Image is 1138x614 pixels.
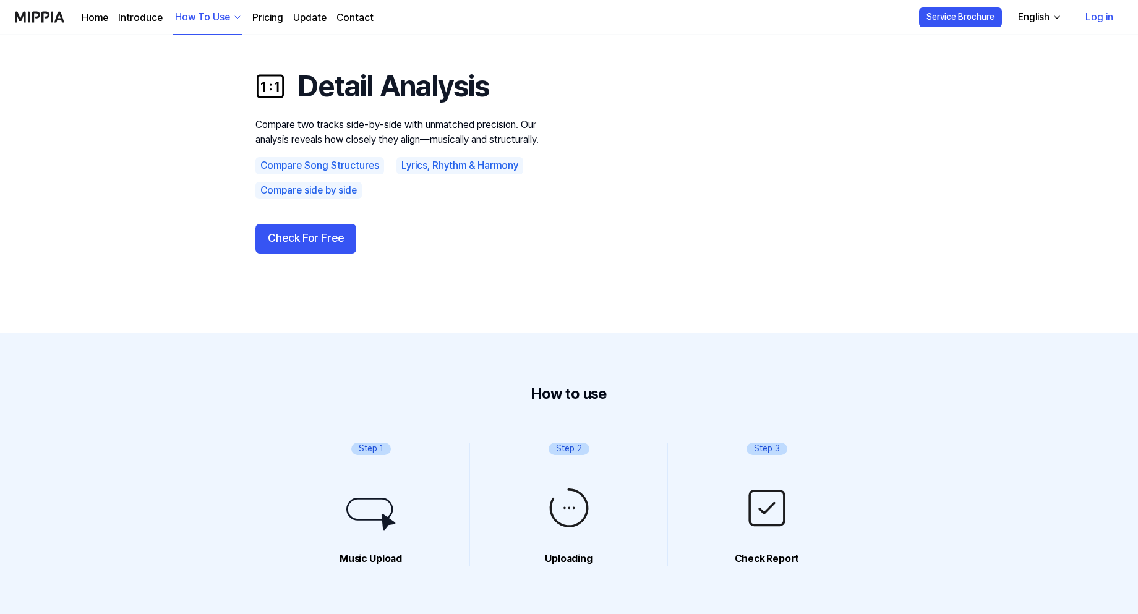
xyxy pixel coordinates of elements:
button: Check For Free [255,224,356,254]
a: Introduce [118,11,163,25]
div: How to use [124,382,1014,406]
div: Step 1 [351,443,391,455]
p: Compare two tracks side-by-side with unmatched precision. Our analysis reveals how closely they a... [255,117,552,147]
a: Contact [336,11,374,25]
div: Uploading [545,551,593,567]
a: Home [82,11,108,25]
img: step3 [742,484,792,532]
div: Step 2 [549,443,589,455]
div: Step 3 [747,443,787,455]
div: Music Upload [340,551,402,567]
div: How To Use [173,10,233,25]
button: How To Use [173,1,242,35]
a: Update [293,11,327,25]
img: step1 [346,498,396,531]
div: Check Report [735,551,798,567]
a: Pricing [252,11,283,25]
div: Lyrics, Rhythm & Harmony [396,157,523,174]
button: Service Brochure [919,7,1002,27]
img: step2 [544,484,594,532]
div: Compare Song Structures [255,157,384,174]
div: English [1016,10,1052,25]
button: English [1008,5,1069,30]
div: Compare side by side [255,182,362,199]
h1: Detail Analysis [255,66,552,107]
